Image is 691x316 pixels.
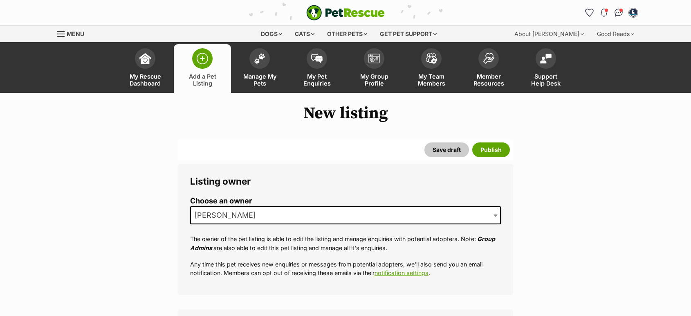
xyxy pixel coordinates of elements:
span: Listing owner [190,176,251,187]
ul: Account quick links [583,6,640,19]
span: My Group Profile [356,73,393,87]
span: My Pet Enquiries [298,73,335,87]
img: dashboard-icon-eb2f2d2d3e046f16d808141f083e7271f6b2e854fb5c12c21221c1fb7104beca.svg [139,53,151,64]
button: My account [627,6,640,19]
em: Group Admins [190,235,495,251]
a: Favourites [583,6,596,19]
p: The owner of the pet listing is able to edit the listing and manage enquiries with potential adop... [190,235,501,252]
button: Notifications [597,6,610,19]
a: Add a Pet Listing [174,44,231,93]
img: team-members-icon-5396bd8760b3fe7c0b43da4ab00e1e3bb1a5d9ba89233759b79545d2d3fc5d0d.svg [426,53,437,64]
span: My Rescue Dashboard [127,73,164,87]
div: Other pets [321,26,373,42]
a: PetRescue [306,5,385,20]
span: Member Resources [470,73,507,87]
span: Add a Pet Listing [184,73,221,87]
span: My Team Members [413,73,450,87]
div: Get pet support [374,26,442,42]
label: Choose an owner [190,197,501,205]
button: Publish [472,142,510,157]
img: group-profile-icon-3fa3cf56718a62981997c0bc7e787c4b2cf8bcc04b72c1350f741eb67cf2f40e.svg [368,54,380,63]
a: notification settings [375,269,429,276]
a: Support Help Desk [517,44,574,93]
div: Dogs [255,26,288,42]
span: Support Help Desk [527,73,564,87]
a: My Pet Enquiries [288,44,345,93]
img: pet-enquiries-icon-7e3ad2cf08bfb03b45e93fb7055b45f3efa6380592205ae92323e6603595dc1f.svg [311,54,323,63]
img: Carly Goodhew profile pic [629,9,637,17]
span: Menu [67,30,84,37]
img: add-pet-listing-icon-0afa8454b4691262ce3f59096e99ab1cd57d4a30225e0717b998d2c9b9846f56.svg [197,53,208,64]
a: Conversations [612,6,625,19]
img: member-resources-icon-8e73f808a243e03378d46382f2149f9095a855e16c252ad45f914b54edf8863c.svg [483,53,494,64]
img: logo-e224e6f780fb5917bec1dbf3a21bbac754714ae5b6737aabdf751b685950b380.svg [306,5,385,20]
div: Cats [289,26,320,42]
a: My Group Profile [345,44,403,93]
span: Carly Goodhew [190,206,501,224]
span: Manage My Pets [241,73,278,87]
a: Member Resources [460,44,517,93]
p: Any time this pet receives new enquiries or messages from potential adopters, we'll also send you... [190,260,501,278]
a: My Rescue Dashboard [117,44,174,93]
a: Menu [57,26,90,41]
div: About [PERSON_NAME] [509,26,590,42]
img: help-desk-icon-fdf02630f3aa405de69fd3d07c3f3aa587a6932b1a1747fa1d2bba05be0121f9.svg [540,54,552,63]
a: Manage My Pets [231,44,288,93]
img: manage-my-pets-icon-02211641906a0b7f246fdf0571729dbe1e7629f14944591b6c1af311fb30b64b.svg [254,53,265,64]
button: Save draft [424,142,469,157]
span: Carly Goodhew [191,210,264,221]
a: My Team Members [403,44,460,93]
img: chat-41dd97257d64d25036548639549fe6c8038ab92f7586957e7f3b1b290dea8141.svg [615,9,623,17]
img: notifications-46538b983faf8c2785f20acdc204bb7945ddae34d4c08c2a6579f10ce5e182be.svg [601,9,607,17]
div: Good Reads [591,26,640,42]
